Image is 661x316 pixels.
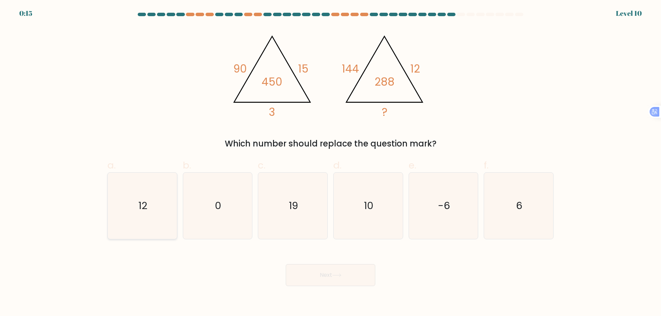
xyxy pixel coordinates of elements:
[298,62,308,77] tspan: 15
[342,62,359,77] tspan: 144
[409,159,416,172] span: e.
[382,105,387,120] tspan: ?
[112,138,549,150] div: Which number should replace the question mark?
[289,199,298,213] text: 19
[215,199,221,213] text: 0
[484,159,489,172] span: f.
[107,159,116,172] span: a.
[286,264,375,286] button: Next
[19,8,32,19] div: 0:15
[138,199,147,213] text: 12
[364,199,374,213] text: 10
[183,159,191,172] span: b.
[333,159,342,172] span: d.
[233,62,247,77] tspan: 90
[410,62,420,77] tspan: 12
[616,8,642,19] div: Level 10
[269,105,275,120] tspan: 3
[262,74,282,89] tspan: 450
[516,199,523,213] text: 6
[438,199,450,213] text: -6
[258,159,265,172] span: c.
[375,74,395,89] tspan: 288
